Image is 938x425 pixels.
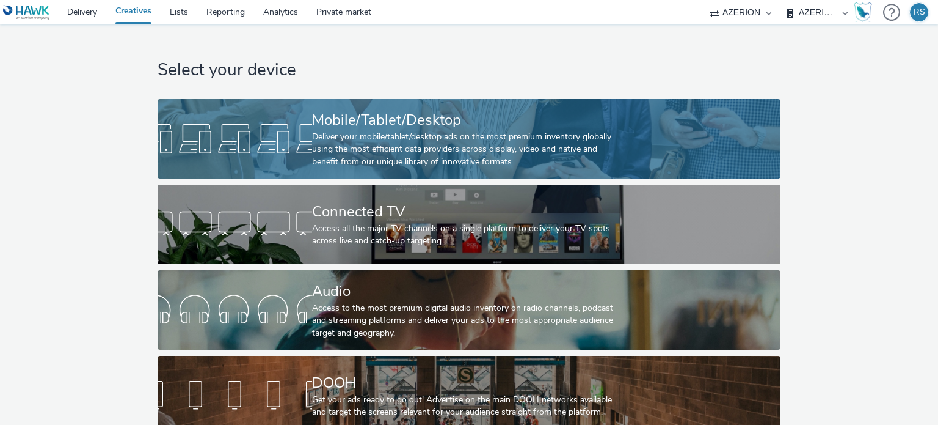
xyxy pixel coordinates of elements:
[158,270,780,350] a: AudioAccess to the most premium digital audio inventory on radio channels, podcast and streaming ...
[312,302,621,339] div: Access to the most premium digital audio inventory on radio channels, podcast and streaming platf...
[312,223,621,248] div: Access all the major TV channels on a single platform to deliver your TV spots across live and ca...
[312,109,621,131] div: Mobile/Tablet/Desktop
[854,2,877,22] a: Hawk Academy
[312,131,621,168] div: Deliver your mobile/tablet/desktop ads on the most premium inventory globally using the most effi...
[914,3,925,21] div: RS
[158,99,780,179] a: Mobile/Tablet/DesktopDeliver your mobile/tablet/desktop ads on the most premium inventory globall...
[312,394,621,419] div: Get your ads ready to go out! Advertise on the main DOOH networks available and target the screen...
[312,372,621,394] div: DOOH
[158,59,780,82] h1: Select your device
[158,185,780,264] a: Connected TVAccess all the major TV channels on a single platform to deliver your TV spots across...
[312,201,621,223] div: Connected TV
[312,281,621,302] div: Audio
[854,2,872,22] img: Hawk Academy
[3,5,50,20] img: undefined Logo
